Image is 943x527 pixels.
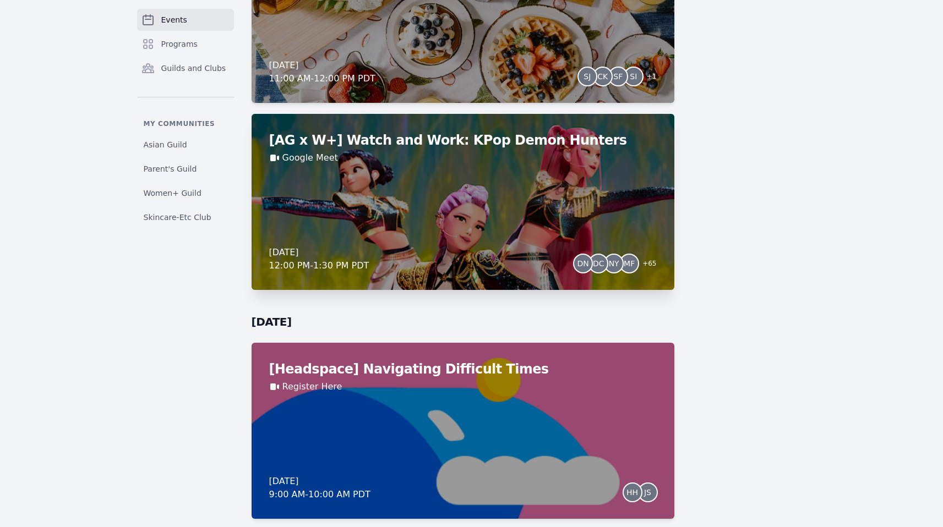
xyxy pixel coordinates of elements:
[269,360,657,378] h2: [Headspace] Navigating Difficult Times
[282,380,342,393] a: Register Here
[137,57,234,79] a: Guilds and Clubs
[144,212,211,223] span: Skincare-Etc Club
[636,257,656,272] span: + 65
[593,260,604,267] span: DC
[252,114,674,290] a: [AG x W+] Watch and Work: KPop Demon HuntersGoogle Meet[DATE]12:00 PM-1:30 PM PDTDNDCNYMF+65
[624,260,635,267] span: MF
[137,33,234,55] a: Programs
[137,119,234,128] p: My communities
[269,246,369,272] div: [DATE] 12:00 PM - 1:30 PM PDT
[252,314,674,330] h2: [DATE]
[577,260,589,267] span: DN
[584,73,591,80] span: SJ
[252,343,674,519] a: [Headspace] Navigating Difficult TimesRegister Here[DATE]9:00 AM-10:00 AM PDTHHJS
[626,488,638,496] span: HH
[597,73,608,80] span: CK
[630,73,637,80] span: SI
[137,159,234,179] a: Parent's Guild
[137,9,234,31] a: Events
[137,207,234,227] a: Skincare-Etc Club
[161,63,226,74] span: Guilds and Clubs
[269,131,657,149] h2: [AG x W+] Watch and Work: KPop Demon Hunters
[137,9,234,227] nav: Sidebar
[137,183,234,203] a: Women+ Guild
[282,151,338,164] a: Google Meet
[144,163,197,174] span: Parent's Guild
[144,139,187,150] span: Asian Guild
[144,188,201,199] span: Women+ Guild
[161,39,198,50] span: Programs
[269,475,370,501] div: [DATE] 9:00 AM - 10:00 AM PDT
[609,260,619,267] span: NY
[269,59,375,85] div: [DATE] 11:00 AM - 12:00 PM PDT
[640,70,657,85] span: + 1
[161,14,187,25] span: Events
[644,488,651,496] span: JS
[137,135,234,155] a: Asian Guild
[613,73,623,80] span: SF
